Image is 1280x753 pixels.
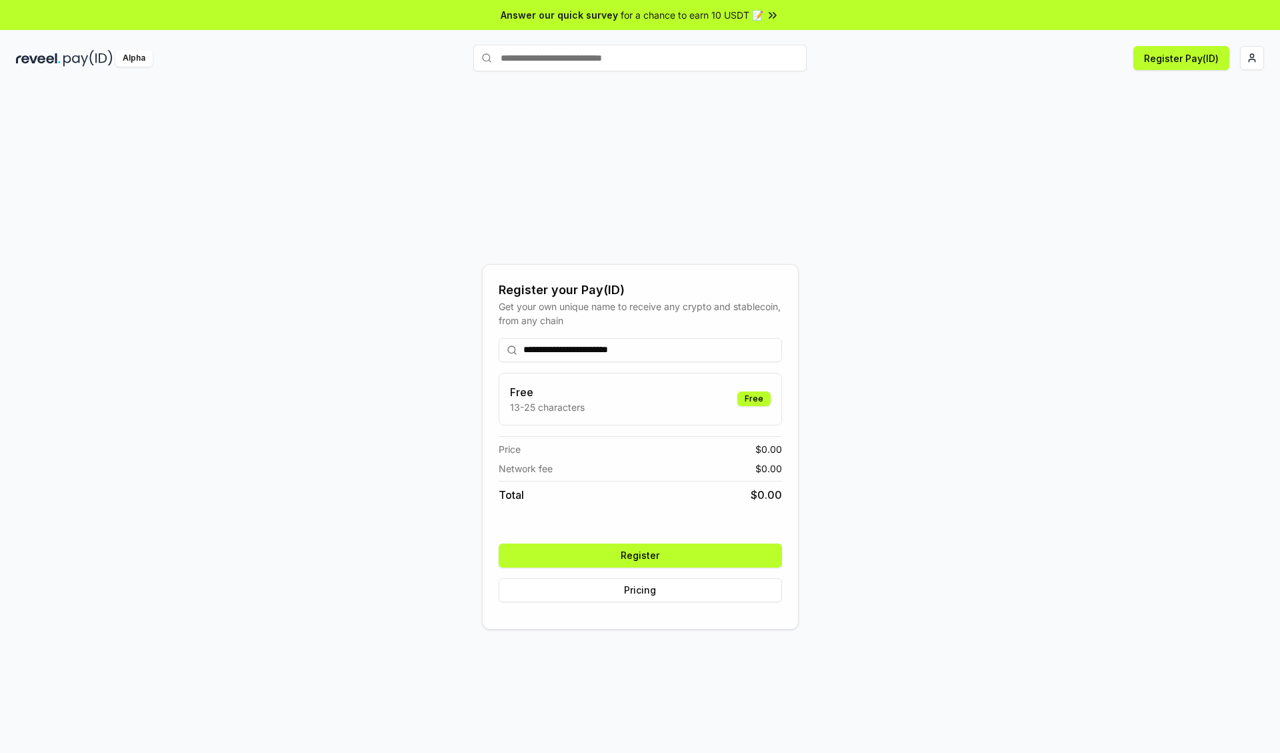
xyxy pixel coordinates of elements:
[499,442,521,456] span: Price
[499,299,782,327] div: Get your own unique name to receive any crypto and stablecoin, from any chain
[499,281,782,299] div: Register your Pay(ID)
[621,8,763,22] span: for a chance to earn 10 USDT 📝
[751,487,782,503] span: $ 0.00
[755,442,782,456] span: $ 0.00
[501,8,618,22] span: Answer our quick survey
[16,50,61,67] img: reveel_dark
[499,462,553,476] span: Network fee
[1133,46,1229,70] button: Register Pay(ID)
[499,544,782,568] button: Register
[115,50,153,67] div: Alpha
[510,400,585,414] p: 13-25 characters
[755,462,782,476] span: $ 0.00
[737,392,771,406] div: Free
[499,487,524,503] span: Total
[510,384,585,400] h3: Free
[63,50,113,67] img: pay_id
[499,578,782,602] button: Pricing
